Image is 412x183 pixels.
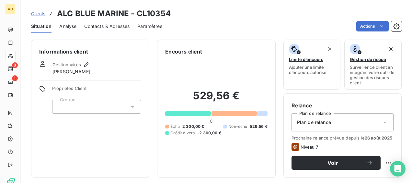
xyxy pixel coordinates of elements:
span: 26 août 2025 [365,135,393,140]
span: -2 300,00 € [197,130,221,136]
input: Ajouter une valeur [58,104,63,110]
span: Prochaine relance prévue depuis le [292,135,394,140]
span: 8 [12,62,18,68]
span: Surveiller ce client en intégrant votre outil de gestion des risques client. [350,65,396,85]
button: Limite d’encoursAjouter une limite d’encours autorisé [283,40,341,90]
span: [PERSON_NAME] [52,68,90,75]
button: Gestion du risqueSurveiller ce client en intégrant votre outil de gestion des risques client. [344,40,402,90]
span: Voir [299,160,366,165]
h6: Informations client [39,48,141,55]
h3: ALC BLUE MARINE - CL10354 [57,8,171,19]
span: Gestion du risque [350,57,386,62]
h2: 529,56 € [165,89,267,109]
span: Limite d’encours [289,57,323,62]
h6: Relance [292,102,394,109]
span: Contacts & Adresses [84,23,130,30]
span: Analyse [59,23,76,30]
span: Niveau 7 [301,144,318,150]
span: 529,56 € [250,124,267,129]
span: Non-échu [228,124,247,129]
span: Situation [31,23,51,30]
a: Clients [31,10,45,17]
span: Gestionnaires [52,62,81,67]
span: Plan de relance [297,119,331,126]
span: Ajouter une limite d’encours autorisé [289,65,335,75]
span: 0 [210,118,212,124]
span: Clients [31,11,45,16]
h6: Encours client [165,48,202,55]
span: Propriétés Client [52,86,141,95]
span: 2 300,00 € [182,124,204,129]
span: 1 [12,75,18,81]
div: Open Intercom Messenger [390,161,406,177]
span: Crédit divers [170,130,195,136]
span: Échu [170,124,180,129]
button: Actions [356,21,389,31]
button: Voir [292,156,381,170]
span: Paramètres [137,23,162,30]
div: AD [5,4,16,14]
